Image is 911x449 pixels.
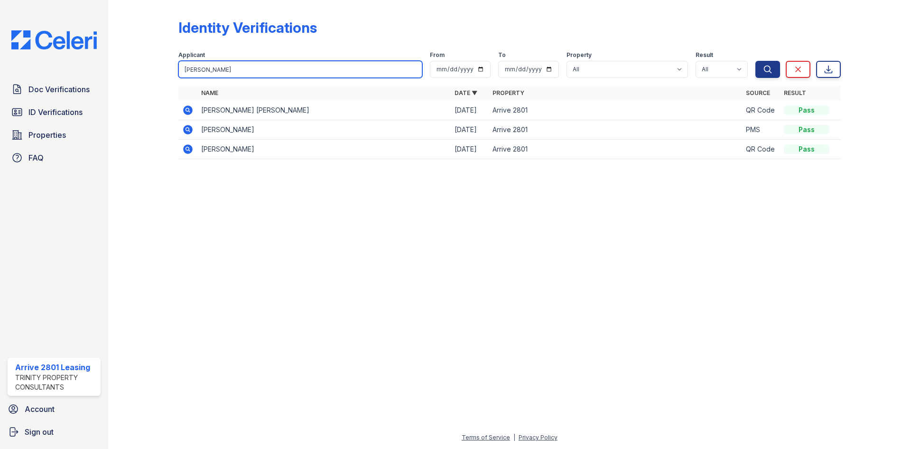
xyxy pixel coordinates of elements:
[15,373,97,392] div: Trinity Property Consultants
[430,51,445,59] label: From
[8,103,101,122] a: ID Verifications
[498,51,506,59] label: To
[28,84,90,95] span: Doc Verifications
[178,51,205,59] label: Applicant
[455,89,477,96] a: Date ▼
[746,89,770,96] a: Source
[451,140,489,159] td: [DATE]
[8,148,101,167] a: FAQ
[489,120,742,140] td: Arrive 2801
[519,434,558,441] a: Privacy Policy
[25,403,55,415] span: Account
[489,140,742,159] td: Arrive 2801
[4,400,104,419] a: Account
[28,106,83,118] span: ID Verifications
[28,152,44,163] span: FAQ
[8,125,101,144] a: Properties
[15,362,97,373] div: Arrive 2801 Leasing
[696,51,713,59] label: Result
[489,101,742,120] td: Arrive 2801
[4,30,104,49] img: CE_Logo_Blue-a8612792a0a2168367f1c8372b55b34899dd931a85d93a1a3d3e32e68fde9ad4.png
[178,19,317,36] div: Identity Verifications
[462,434,510,441] a: Terms of Service
[567,51,592,59] label: Property
[201,89,218,96] a: Name
[742,101,780,120] td: QR Code
[742,120,780,140] td: PMS
[784,144,829,154] div: Pass
[178,61,422,78] input: Search by name or phone number
[513,434,515,441] div: |
[25,426,54,438] span: Sign out
[8,80,101,99] a: Doc Verifications
[197,101,451,120] td: [PERSON_NAME] [PERSON_NAME]
[493,89,524,96] a: Property
[784,105,829,115] div: Pass
[742,140,780,159] td: QR Code
[784,89,806,96] a: Result
[784,125,829,134] div: Pass
[451,101,489,120] td: [DATE]
[451,120,489,140] td: [DATE]
[197,120,451,140] td: [PERSON_NAME]
[28,129,66,141] span: Properties
[197,140,451,159] td: [PERSON_NAME]
[4,422,104,441] a: Sign out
